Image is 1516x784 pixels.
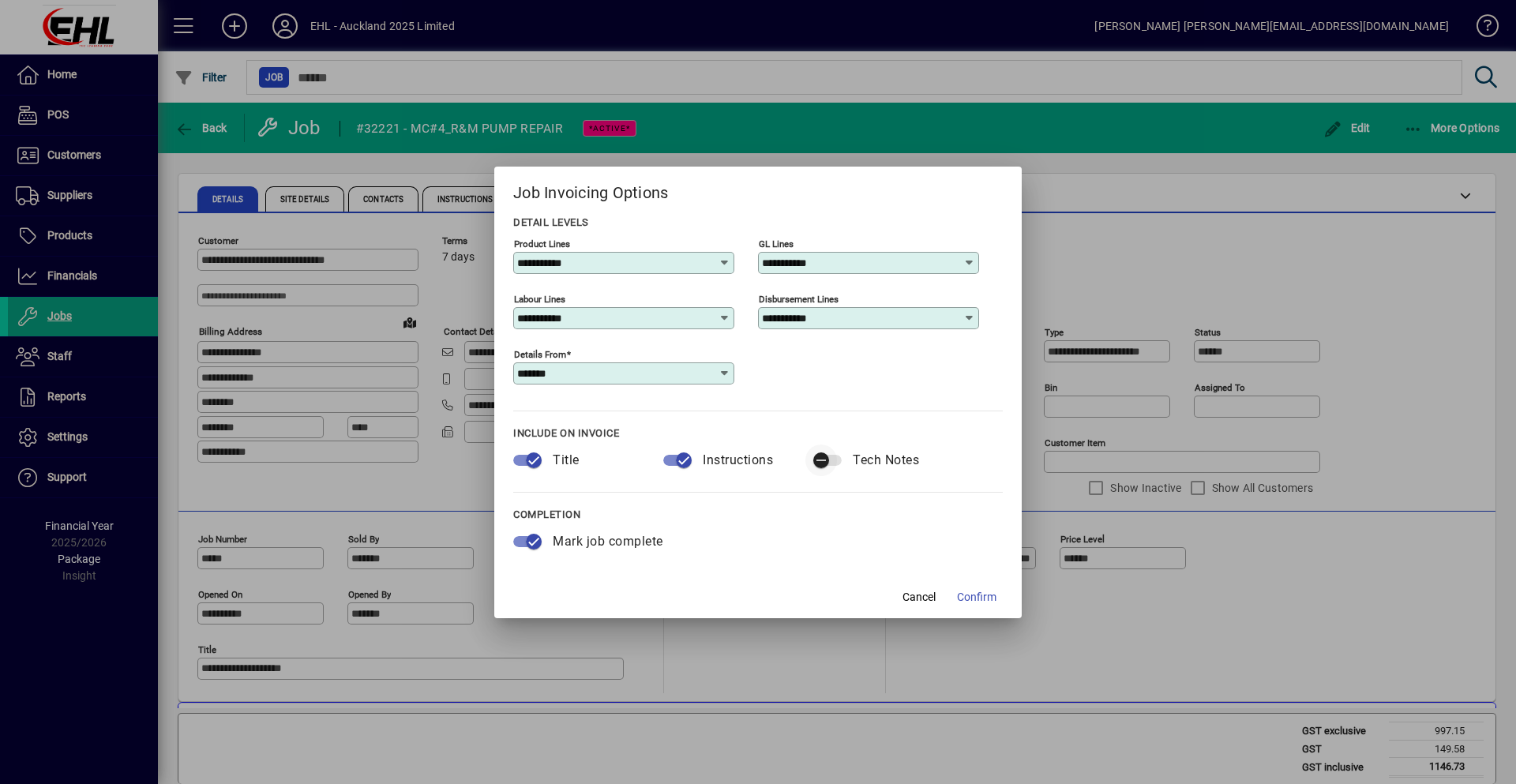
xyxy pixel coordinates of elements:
[513,424,1003,443] div: INCLUDE ON INVOICE
[514,293,565,304] mat-label: Labour Lines
[514,238,570,249] mat-label: Product Lines
[759,293,839,304] mat-label: Disbursement Lines
[494,167,1022,212] h2: Job Invoicing Options
[513,213,1003,232] div: DETAIL LEVELS
[513,505,1003,524] div: COMPLETION
[957,589,996,606] span: Confirm
[951,583,1003,612] button: Confirm
[703,452,773,467] span: Instructions
[894,583,944,612] button: Cancel
[553,534,663,549] span: Mark job complete
[759,238,794,249] mat-label: GL Lines
[853,452,919,467] span: Tech Notes
[553,452,580,467] span: Title
[514,348,566,359] mat-label: Details From
[902,589,936,606] span: Cancel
